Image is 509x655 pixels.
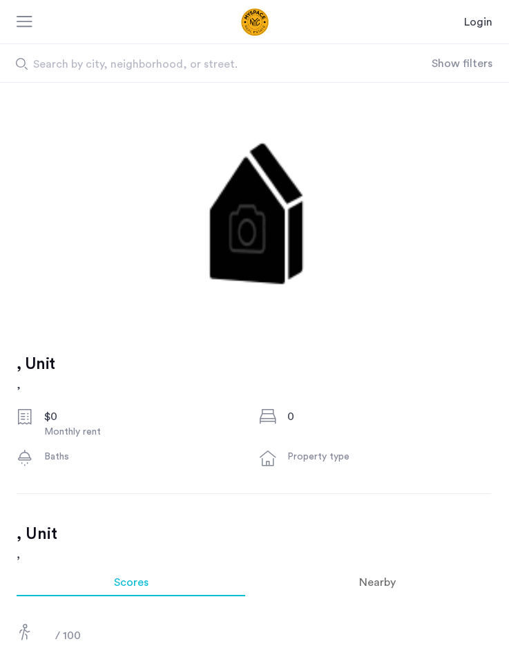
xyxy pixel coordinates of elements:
button: Show or hide filters [432,55,492,72]
a: Login [464,14,492,30]
h2: , Unit [17,522,492,547]
a: , Unit, [17,352,55,393]
div: $0 [44,408,249,425]
span: Search by city, neighborhood, or street. [33,56,378,73]
a: Cazamio Logo [187,8,323,36]
img: logo [187,8,323,36]
img: score [19,624,30,640]
h3: , [17,547,492,563]
div: Monthly rent [44,425,249,439]
h2: , [17,377,55,393]
span: Nearby [359,577,396,588]
div: 0 [287,408,492,425]
h1: , Unit [17,352,55,377]
span: Scores [114,577,148,588]
div: Baths [44,450,249,464]
div: Property type [287,450,492,464]
span: / 100 [55,630,81,641]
